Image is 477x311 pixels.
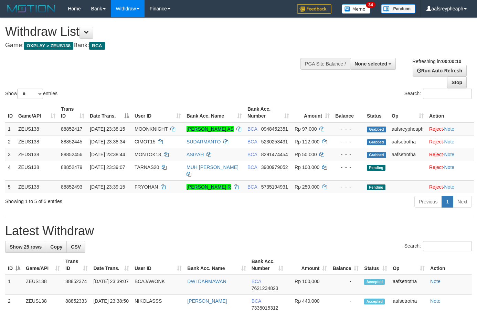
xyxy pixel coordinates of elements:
a: [PERSON_NAME] R [187,184,231,190]
th: ID: activate to sort column descending [5,255,23,275]
span: BCA [247,126,257,132]
th: Bank Acc. Number: activate to sort column ascending [245,103,292,122]
span: CSV [71,244,81,250]
a: Note [444,184,455,190]
h1: Latest Withdraw [5,224,472,238]
a: Reject [429,164,443,170]
td: ZEUS138 [15,148,58,161]
th: ID [5,103,15,122]
th: Op: activate to sort column ascending [390,255,427,275]
td: [DATE] 23:39:07 [91,275,131,295]
a: Show 25 rows [5,241,46,253]
span: BCA [252,298,261,304]
a: Note [444,126,455,132]
a: Previous [414,196,442,208]
td: · [426,122,474,136]
span: FRYOHAN [135,184,158,190]
label: Search: [404,241,472,251]
span: 88852493 [61,184,82,190]
td: - [330,275,361,295]
td: ZEUS138 [23,275,63,295]
a: Next [453,196,472,208]
a: Run Auto-Refresh [413,65,467,77]
td: BCAJAWONK [132,275,184,295]
div: PGA Site Balance / [300,58,350,70]
span: [DATE] 23:39:07 [90,164,125,170]
input: Search: [423,89,472,99]
td: · [426,161,474,180]
span: Copy [50,244,62,250]
a: Note [444,152,455,157]
td: 4 [5,161,15,180]
a: Note [430,298,441,304]
a: SUDARMANTO [187,139,221,144]
a: Copy [46,241,67,253]
th: User ID: activate to sort column ascending [132,103,184,122]
span: 34 [366,2,375,8]
a: MUH [PERSON_NAME] [187,164,238,170]
span: MONTOK18 [135,152,161,157]
span: Rp 97.000 [295,126,317,132]
th: Op: activate to sort column ascending [389,103,426,122]
select: Showentries [17,89,43,99]
a: Note [444,139,455,144]
span: Refreshing in: [412,59,461,64]
td: · [426,148,474,161]
span: Grabbed [367,127,386,132]
span: Pending [367,184,385,190]
td: 1 [5,122,15,136]
td: · [426,135,474,148]
span: Accepted [364,279,385,285]
td: ZEUS138 [15,122,58,136]
span: [DATE] 23:38:15 [90,126,125,132]
span: Accepted [364,299,385,304]
th: Trans ID: activate to sort column ascending [63,255,91,275]
th: Bank Acc. Name: activate to sort column ascending [184,103,245,122]
th: Bank Acc. Number: activate to sort column ascending [249,255,286,275]
span: 88852445 [61,139,82,144]
span: BCA [247,139,257,144]
div: Showing 1 to 5 of 5 entries [5,195,194,205]
span: BCA [247,184,257,190]
span: Copy 0948452351 to clipboard [261,126,288,132]
a: DWI DARMAWAN [187,279,226,284]
td: aafsetrotha [389,148,426,161]
span: CIMOT15 [135,139,156,144]
th: Balance: activate to sort column ascending [330,255,361,275]
span: [DATE] 23:39:15 [90,184,125,190]
span: Pending [367,165,385,171]
div: - - - [335,151,361,158]
img: panduan.png [381,4,415,13]
span: Rp 250.000 [295,184,319,190]
span: Copy 5230253431 to clipboard [261,139,288,144]
td: ZEUS138 [15,180,58,193]
span: BCA [247,164,257,170]
span: 88852479 [61,164,82,170]
img: MOTION_logo.png [5,3,57,14]
th: Game/API: activate to sort column ascending [15,103,58,122]
th: Game/API: activate to sort column ascending [23,255,63,275]
th: Amount: activate to sort column ascending [292,103,332,122]
a: Reject [429,152,443,157]
input: Search: [423,241,472,251]
span: Copy 7621234823 to clipboard [252,285,278,291]
label: Show entries [5,89,57,99]
td: aafsetrotha [390,275,427,295]
a: Note [430,279,441,284]
div: - - - [335,164,361,171]
span: Rp 50.000 [295,152,317,157]
th: Trans ID: activate to sort column ascending [58,103,87,122]
a: 1 [442,196,453,208]
span: Grabbed [367,139,386,145]
td: 2 [5,135,15,148]
h1: Withdraw List [5,25,311,39]
span: Copy 5735194931 to clipboard [261,184,288,190]
span: OXPLAY > ZEUS138 [24,42,73,50]
span: BCA [247,152,257,157]
td: · [426,180,474,193]
a: Note [444,164,455,170]
th: Status: activate to sort column ascending [361,255,390,275]
a: CSV [66,241,85,253]
span: [DATE] 23:38:44 [90,152,125,157]
th: User ID: activate to sort column ascending [132,255,184,275]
